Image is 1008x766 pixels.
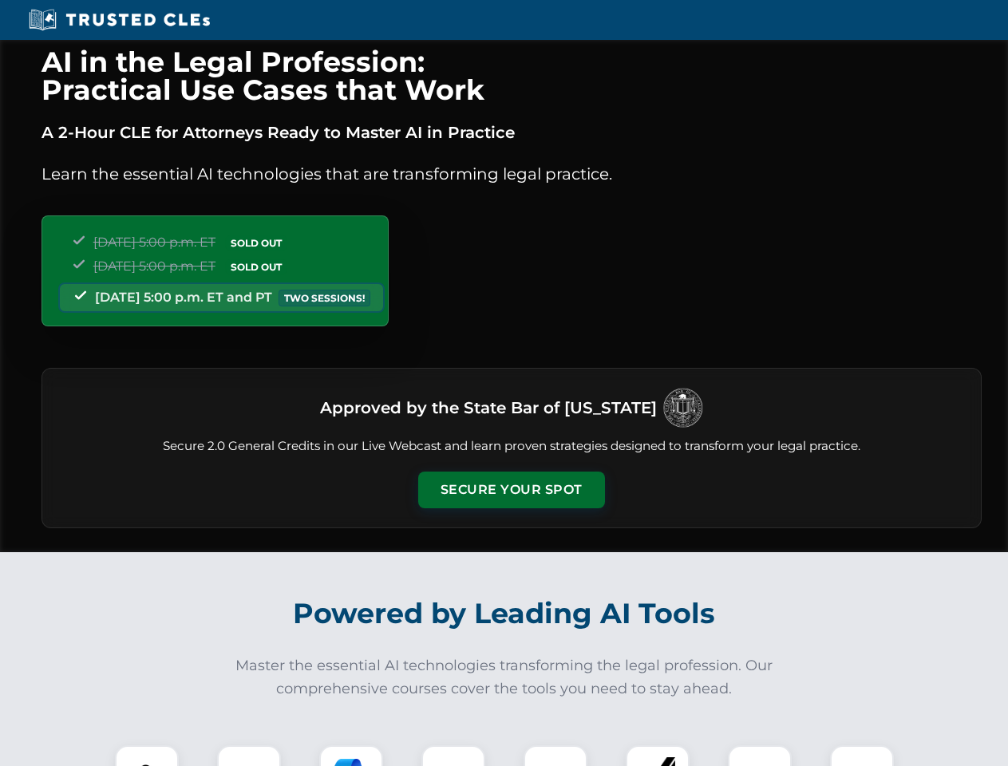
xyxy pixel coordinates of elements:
p: A 2-Hour CLE for Attorneys Ready to Master AI in Practice [42,120,982,145]
img: Logo [663,388,703,428]
h3: Approved by the State Bar of [US_STATE] [320,393,657,422]
img: Trusted CLEs [24,8,215,32]
p: Learn the essential AI technologies that are transforming legal practice. [42,161,982,187]
h2: Powered by Leading AI Tools [62,586,947,642]
span: [DATE] 5:00 p.m. ET [93,259,215,274]
button: Secure Your Spot [418,472,605,508]
p: Secure 2.0 General Credits in our Live Webcast and learn proven strategies designed to transform ... [61,437,962,456]
span: SOLD OUT [225,259,287,275]
p: Master the essential AI technologies transforming the legal profession. Our comprehensive courses... [225,654,784,701]
span: SOLD OUT [225,235,287,251]
span: [DATE] 5:00 p.m. ET [93,235,215,250]
h1: AI in the Legal Profession: Practical Use Cases that Work [42,48,982,104]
